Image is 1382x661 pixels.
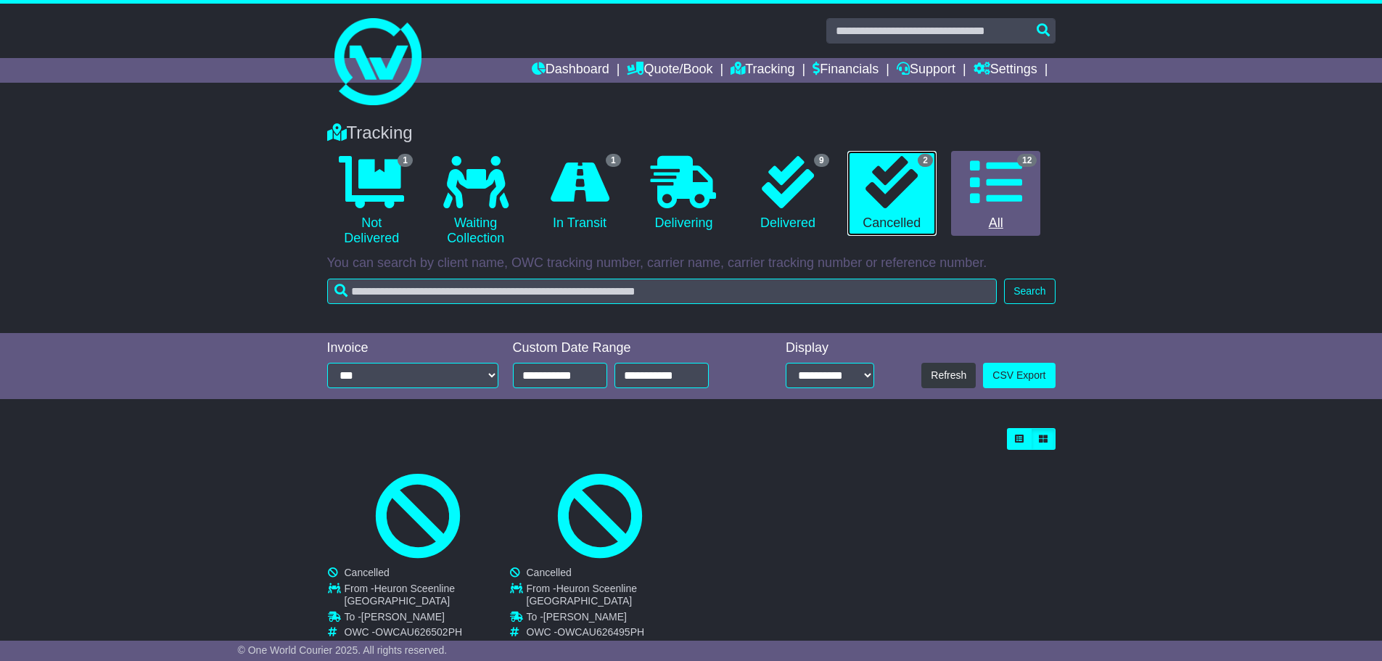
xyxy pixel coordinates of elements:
button: Search [1004,279,1055,304]
a: Support [897,58,955,83]
span: Cancelled [527,567,572,578]
div: Display [786,340,874,356]
div: Invoice [327,340,498,356]
a: 1 Not Delivered [327,151,416,252]
td: From - [527,583,691,611]
td: To - [527,611,691,627]
a: Settings [974,58,1037,83]
td: OWC - [345,626,509,642]
span: Cancelled [345,567,390,578]
a: Waiting Collection [431,151,520,252]
a: Tracking [731,58,794,83]
td: From - [345,583,509,611]
div: Tracking [320,123,1063,144]
button: Refresh [921,363,976,388]
span: 1 [398,154,413,167]
span: © One World Courier 2025. All rights reserved. [238,644,448,656]
span: [PERSON_NAME] [543,611,627,623]
span: 12 [1017,154,1037,167]
span: Heuron Sceenline [GEOGRAPHIC_DATA] [345,583,456,607]
a: Financials [813,58,879,83]
span: 1 [606,154,621,167]
td: OWC - [527,626,691,642]
a: 2 Cancelled [847,151,937,237]
p: You can search by client name, OWC tracking number, carrier name, carrier tracking number or refe... [327,255,1056,271]
a: Delivering [639,151,728,237]
div: Custom Date Range [513,340,746,356]
a: 1 In Transit [535,151,624,237]
span: Heuron Sceenline [GEOGRAPHIC_DATA] [527,583,638,607]
a: Dashboard [532,58,609,83]
td: To - [345,611,509,627]
a: CSV Export [983,363,1055,388]
span: OWCAU626502PH [375,626,462,638]
span: [PERSON_NAME] [361,611,445,623]
a: 12 All [951,151,1040,237]
span: 2 [918,154,933,167]
a: 9 Delivered [743,151,832,237]
a: Quote/Book [627,58,712,83]
span: 9 [814,154,829,167]
span: OWCAU626495PH [557,626,644,638]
